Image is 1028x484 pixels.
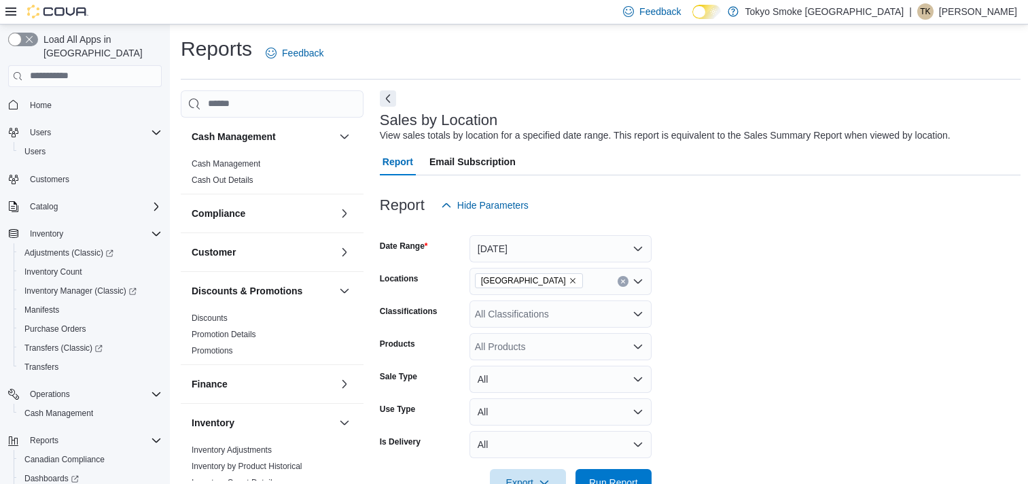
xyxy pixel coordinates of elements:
h3: Customer [192,245,236,259]
button: Operations [24,386,75,402]
button: Reports [3,431,167,450]
a: Inventory Manager (Classic) [19,283,142,299]
span: Adjustments (Classic) [19,245,162,261]
span: Users [24,146,46,157]
a: Promotion Details [192,330,256,339]
button: Customer [192,245,334,259]
button: [DATE] [469,235,652,262]
span: Inventory Manager (Classic) [24,286,137,296]
a: Cash Out Details [192,175,253,185]
a: Inventory Manager (Classic) [14,281,167,300]
span: Promotions [192,345,233,356]
a: Customers [24,171,75,188]
span: Canadian Compliance [19,451,162,468]
button: Hide Parameters [436,192,534,219]
span: Cash Management [19,405,162,421]
label: Products [380,339,415,349]
button: Cash Management [192,130,334,143]
label: Use Type [380,404,415,415]
button: Inventory [192,416,334,430]
span: Transfers (Classic) [19,340,162,356]
button: Transfers [14,358,167,377]
h3: Report [380,197,425,213]
span: Purchase Orders [19,321,162,337]
a: Home [24,97,57,114]
button: Inventory [3,224,167,243]
a: Canadian Compliance [19,451,110,468]
label: Date Range [380,241,428,252]
label: Is Delivery [380,436,421,447]
span: Promotion Details [192,329,256,340]
p: Tokyo Smoke [GEOGRAPHIC_DATA] [745,3,904,20]
span: Catalog [24,198,162,215]
p: [PERSON_NAME] [939,3,1017,20]
span: Inventory Manager (Classic) [19,283,162,299]
span: Adjustments (Classic) [24,247,113,258]
button: Inventory [24,226,69,242]
img: Cova [27,5,88,18]
button: All [469,431,652,458]
span: Cash Management [24,408,93,419]
button: Manifests [14,300,167,319]
span: [GEOGRAPHIC_DATA] [481,274,566,288]
div: Tristan Kovachik [917,3,934,20]
a: Cash Management [192,159,260,169]
a: Promotions [192,346,233,356]
span: TK [920,3,930,20]
span: Customers [24,171,162,188]
button: Catalog [3,197,167,216]
button: Discounts & Promotions [336,283,353,299]
h3: Inventory [192,416,234,430]
span: Manifests [24,305,59,315]
button: Discounts & Promotions [192,284,334,298]
button: Finance [192,377,334,391]
span: Catalog [30,201,58,212]
span: Discounts [192,313,228,324]
button: Finance [336,376,353,392]
span: Manitoba [475,273,583,288]
button: Users [24,124,56,141]
a: Inventory Count [19,264,88,280]
span: Home [24,97,162,114]
span: Hide Parameters [457,198,529,212]
span: Email Subscription [429,148,516,175]
span: Operations [24,386,162,402]
button: Canadian Compliance [14,450,167,469]
span: Report [383,148,413,175]
span: Cash Management [192,158,260,169]
span: Inventory by Product Historical [192,461,302,472]
button: Users [14,142,167,161]
button: All [469,398,652,426]
h3: Cash Management [192,130,276,143]
button: Cash Management [336,128,353,145]
button: Purchase Orders [14,319,167,339]
button: Remove Manitoba from selection in this group [569,277,577,285]
h3: Finance [192,377,228,391]
a: Manifests [19,302,65,318]
button: Cash Management [14,404,167,423]
a: Cash Management [19,405,99,421]
button: Home [3,95,167,115]
h1: Reports [181,35,252,63]
button: Reports [24,432,64,449]
span: Users [30,127,51,138]
span: Inventory Count [24,266,82,277]
a: Discounts [192,313,228,323]
h3: Sales by Location [380,112,498,128]
button: Compliance [192,207,334,220]
span: Feedback [282,46,323,60]
div: Cash Management [181,156,364,194]
button: Inventory [336,415,353,431]
a: Inventory Adjustments [192,445,272,455]
button: Next [380,90,396,107]
span: Load All Apps in [GEOGRAPHIC_DATA] [38,33,162,60]
a: Transfers (Classic) [14,339,167,358]
input: Dark Mode [692,5,721,19]
button: Customer [336,244,353,260]
label: Classifications [380,306,438,317]
button: Open list of options [633,309,643,319]
button: Inventory Count [14,262,167,281]
button: Operations [3,385,167,404]
a: Feedback [260,39,329,67]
